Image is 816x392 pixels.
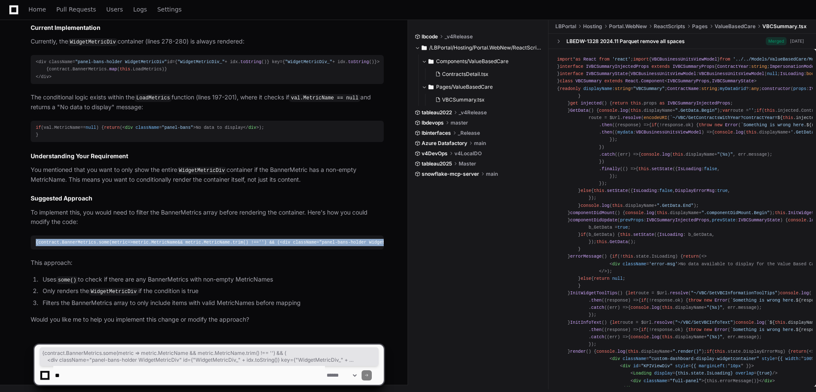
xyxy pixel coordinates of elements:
[560,64,583,70] span: interface
[62,240,96,245] span: BannerMetrics
[654,23,685,30] span: ReactScripts
[104,125,120,130] span: return
[422,109,452,116] span: tableau2022
[31,37,384,47] p: Currently, the container (lines 278-280) is always rendered:
[348,59,369,64] span: toString
[636,254,649,259] span: state
[633,86,665,91] span: "VBCSummary"
[793,86,807,91] span: props
[604,298,638,303] span: ( ) =>
[720,86,746,91] span: myDataGrid
[704,166,717,171] span: false
[29,7,46,12] span: Home
[620,108,628,113] span: log
[422,130,451,136] span: lbinterfaces
[106,7,123,12] span: Users
[112,240,133,245] span: =>
[644,115,667,120] span: encodeURI
[319,240,411,245] span: "panel-bans-holder WidgetMetricDiv"
[607,327,628,332] span: response
[646,210,654,215] span: log
[736,320,754,325] span: console
[751,86,759,91] span: any
[612,261,620,267] span: div
[675,305,704,311] span: displayName
[623,166,636,171] span: () =>
[625,210,644,215] span: console
[707,305,722,311] span: "(%s)"
[715,327,728,332] span: Error
[691,290,777,296] span: "~/VBC/SetVBCInformationToolTips"
[631,108,641,113] span: this
[715,298,728,303] span: Error
[701,86,717,91] span: string
[442,96,485,103] span: VBCSummary.tsx
[715,130,733,135] span: console
[570,290,618,296] span: InitWidgetToolTips
[40,275,384,285] li: Uses to check if there are any BannerMetrics with non-empty MetricNames
[618,152,638,157] span: ( ) =>
[570,254,602,259] span: errorMessage
[432,94,537,106] button: VBCSummary.tsx
[659,189,672,194] span: false
[233,240,243,245] span: trim
[580,203,599,208] span: console
[667,86,699,91] span: ContractName
[612,203,623,208] span: this
[762,86,791,91] span: constructor
[604,327,638,332] span: ( ) =>
[631,101,641,106] span: this
[638,166,649,171] span: this
[612,254,617,259] span: if
[654,320,672,325] span: resolve
[612,320,620,325] span: let
[717,189,728,194] span: true
[40,298,384,308] li: Filters the BannerMetrics array to only include items with valid MetricNames before mapping
[56,276,78,284] code: some()
[686,123,691,128] span: ok
[612,57,630,62] span: 'react'
[31,208,384,227] p: To implement this, you would need to filter the BannerMetrics array before rendering the containe...
[157,7,181,12] span: Settings
[652,64,670,70] span: extends
[204,240,230,245] span: MetricName
[633,57,649,62] span: import
[607,189,628,194] span: setState
[451,119,468,126] span: master
[659,232,683,237] span: IsLoading
[454,150,482,157] span: v4LocalDO
[652,254,675,259] span: IsLoading
[699,72,764,77] span: VBCBusinessUnitsViewModel
[657,210,667,215] span: this
[602,166,620,171] span: finally
[783,115,793,120] span: this
[445,33,473,40] span: _v4Release
[75,59,167,64] span: "panel-bans-holder WidgetMetricDiv"
[591,298,602,303] span: then
[56,7,96,12] span: Pull Requests
[89,288,138,296] code: WidgetMetricDiv
[422,160,452,167] span: tableau2025
[560,72,583,77] span: interface
[459,160,476,167] span: Master
[285,59,332,64] span: "WidgetMetricDiv_"
[609,23,647,30] span: Portal.WebNew
[618,123,638,128] span: response
[36,58,379,80] div: <div className= id={ + idx. ()} key={ + idx. ()}> {contract. . ( . )} </div>
[756,320,764,325] span: log
[759,130,788,135] span: displayName
[717,152,733,157] span: "(%s)"
[625,203,654,208] span: displayName
[241,59,261,64] span: toString
[704,298,712,303] span: new
[612,101,628,106] span: return
[675,327,680,332] span: ok
[594,276,609,281] span: return
[591,305,604,311] span: catch
[36,239,379,246] div: {contract. . ( metric. && metric. . () !== ) && ( )}
[31,23,384,32] h2: Current Implementation
[31,93,384,112] p: The conditional logic exists within the function (lines 197-201), where it checks if and returns ...
[722,108,730,113] span: var
[644,101,657,106] span: props
[767,72,778,77] span: null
